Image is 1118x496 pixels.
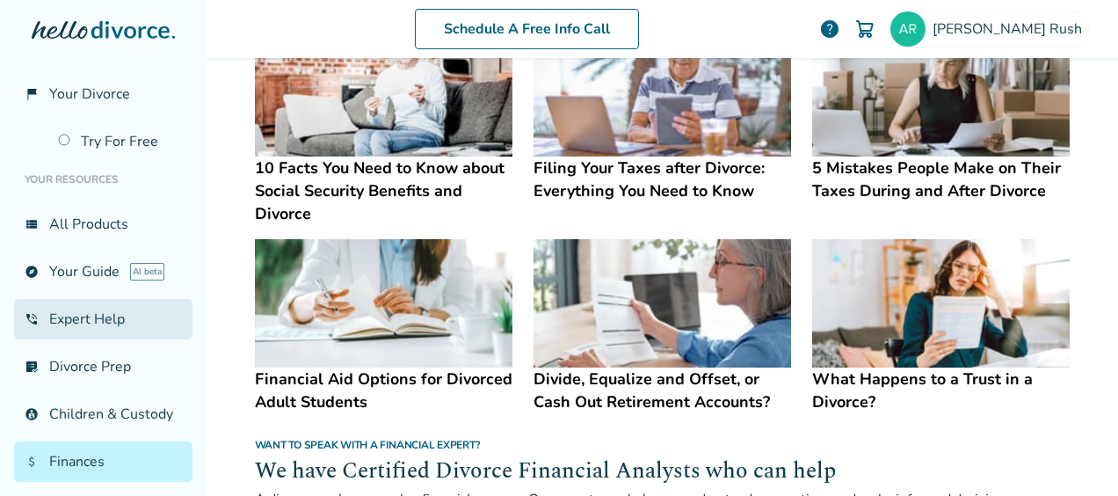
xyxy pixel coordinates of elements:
a: view_listAll Products [14,204,192,244]
iframe: Chat Widget [1030,412,1118,496]
a: Try For Free [47,121,192,162]
span: Want to speak with a financial expert? [255,438,481,452]
h4: Divide, Equalize and Offset, or Cash Out Retirement Accounts? [534,368,791,413]
a: exploreYour GuideAI beta [14,252,192,292]
span: account_child [25,407,39,421]
span: list_alt_check [25,360,39,374]
a: Schedule A Free Info Call [415,9,639,49]
span: view_list [25,217,39,231]
a: 10 Facts You Need to Know about Social Security Benefits and Divorce10 Facts You Need to Know abo... [255,27,512,225]
span: phone_in_talk [25,312,39,326]
span: AI beta [130,263,164,281]
a: attach_moneyFinances [14,441,192,482]
a: Financial Aid Options for Divorced Adult StudentsFinancial Aid Options for Divorced Adult Students [255,239,512,414]
a: list_alt_checkDivorce Prep [14,346,192,387]
img: 5 Mistakes People Make on Their Taxes During and After Divorce [812,27,1070,157]
h4: Filing Your Taxes after Divorce: Everything You Need to Know [534,157,791,202]
a: account_childChildren & Custody [14,394,192,434]
span: Your Divorce [49,84,130,104]
span: [PERSON_NAME] Rush [933,19,1089,39]
a: Divide, Equalize and Offset, or Cash Out Retirement Accounts?Divide, Equalize and Offset, or Cash... [534,239,791,414]
h4: 5 Mistakes People Make on Their Taxes During and After Divorce [812,157,1070,202]
h2: We have Certified Divorce Financial Analysts who can help [255,456,1071,489]
img: What Happens to a Trust in a Divorce? [812,239,1070,368]
img: alice_rush@outlook.com [890,11,926,47]
span: attach_money [25,455,39,469]
img: Divide, Equalize and Offset, or Cash Out Retirement Accounts? [534,239,791,368]
a: help [819,18,840,40]
a: phone_in_talkExpert Help [14,299,192,339]
a: flag_2Your Divorce [14,74,192,114]
span: explore [25,265,39,279]
img: Filing Your Taxes after Divorce: Everything You Need to Know [534,27,791,157]
h4: What Happens to a Trust in a Divorce? [812,368,1070,413]
h4: Financial Aid Options for Divorced Adult Students [255,368,512,413]
img: Cart [854,18,875,40]
img: Financial Aid Options for Divorced Adult Students [255,239,512,368]
a: Filing Your Taxes after Divorce: Everything You Need to KnowFiling Your Taxes after Divorce: Ever... [534,27,791,202]
h4: 10 Facts You Need to Know about Social Security Benefits and Divorce [255,157,512,225]
img: 10 Facts You Need to Know about Social Security Benefits and Divorce [255,27,512,157]
a: What Happens to a Trust in a Divorce?What Happens to a Trust in a Divorce? [812,239,1070,414]
li: Your Resources [14,162,192,197]
span: flag_2 [25,87,39,101]
a: 5 Mistakes People Make on Their Taxes During and After Divorce5 Mistakes People Make on Their Tax... [812,27,1070,202]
